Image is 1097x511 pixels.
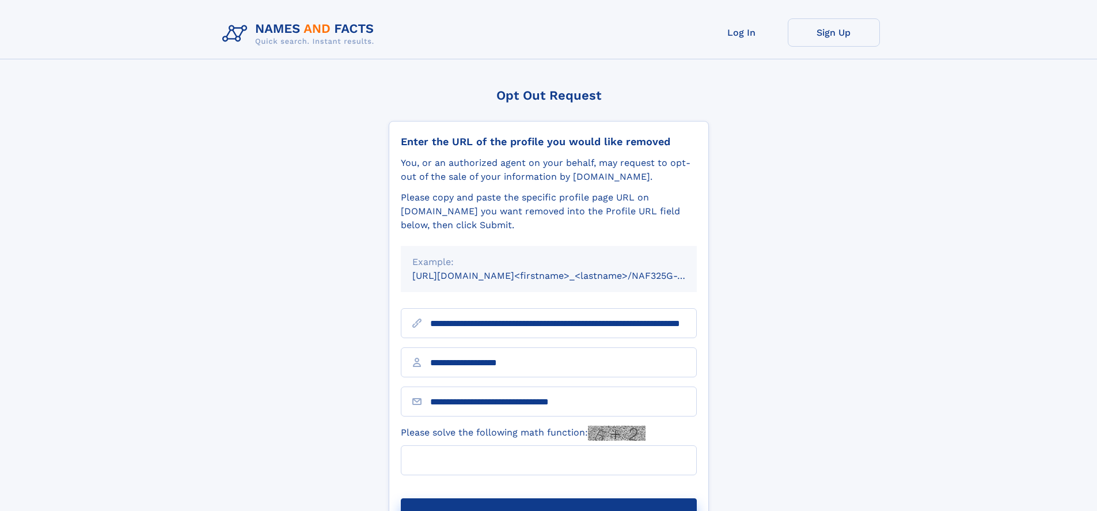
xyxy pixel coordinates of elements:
div: Example: [412,255,685,269]
a: Sign Up [788,18,880,47]
div: Opt Out Request [389,88,709,103]
div: Enter the URL of the profile you would like removed [401,135,697,148]
small: [URL][DOMAIN_NAME]<firstname>_<lastname>/NAF325G-xxxxxxxx [412,270,719,281]
label: Please solve the following math function: [401,426,646,441]
div: You, or an authorized agent on your behalf, may request to opt-out of the sale of your informatio... [401,156,697,184]
div: Please copy and paste the specific profile page URL on [DOMAIN_NAME] you want removed into the Pr... [401,191,697,232]
img: Logo Names and Facts [218,18,384,50]
a: Log In [696,18,788,47]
